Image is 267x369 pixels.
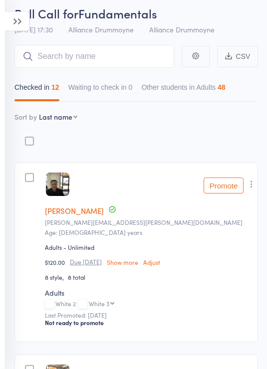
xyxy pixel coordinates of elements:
[143,259,160,266] a: Adjust
[78,5,157,22] span: Fundamentals
[68,79,133,102] button: Waiting to check in0
[107,259,138,266] a: Show more
[68,25,134,35] span: Alliance Drummoyne
[45,228,142,237] span: Age: [DEMOGRAPHIC_DATA] years
[45,258,251,267] div: $120.00
[14,79,59,102] button: Checked in12
[45,288,251,298] div: Adults
[14,5,78,22] span: Roll Call for
[68,273,85,282] span: 8 total
[45,206,104,216] a: [PERSON_NAME]
[45,219,251,226] small: vanessa.aniag@gmail.com
[51,84,59,92] div: 12
[45,312,251,319] small: Last Promoted: [DATE]
[89,301,109,307] div: White 3
[14,25,53,35] span: [DATE] 17:30
[204,178,244,194] button: Promote
[39,112,72,122] div: Last name
[45,319,251,327] div: Not ready to promote
[217,46,258,68] button: CSV
[14,45,174,68] input: Search by name
[45,301,251,309] div: White 2
[45,243,94,252] div: Adults - Unlimited
[70,259,102,266] small: Due [DATE]
[14,112,37,122] label: Sort by
[46,173,69,196] img: image1740445226.png
[149,25,215,35] span: Alliance Drummoyne
[129,84,133,92] div: 0
[45,273,68,282] span: 8 style
[141,79,225,102] button: Other students in Adults48
[218,84,226,92] div: 48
